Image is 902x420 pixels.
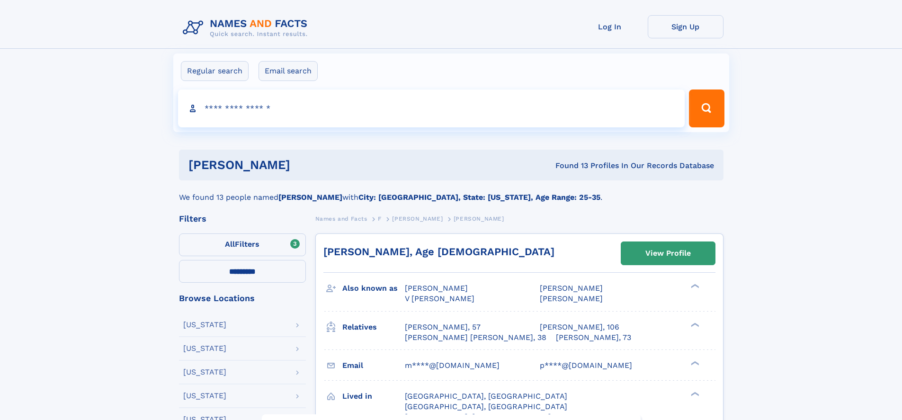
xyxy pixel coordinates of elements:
[179,180,723,203] div: We found 13 people named with .
[278,193,342,202] b: [PERSON_NAME]
[183,345,226,352] div: [US_STATE]
[183,368,226,376] div: [US_STATE]
[342,357,405,374] h3: Email
[405,294,474,303] span: V [PERSON_NAME]
[454,215,504,222] span: [PERSON_NAME]
[540,294,603,303] span: [PERSON_NAME]
[179,294,306,303] div: Browse Locations
[178,89,685,127] input: search input
[183,392,226,400] div: [US_STATE]
[688,283,700,289] div: ❯
[688,391,700,397] div: ❯
[323,246,554,258] a: [PERSON_NAME], Age [DEMOGRAPHIC_DATA]
[188,159,423,171] h1: [PERSON_NAME]
[179,214,306,223] div: Filters
[181,61,249,81] label: Regular search
[405,392,567,401] span: [GEOGRAPHIC_DATA], [GEOGRAPHIC_DATA]
[688,360,700,366] div: ❯
[259,61,318,81] label: Email search
[358,193,600,202] b: City: [GEOGRAPHIC_DATA], State: [US_STATE], Age Range: 25-35
[378,213,382,224] a: F
[540,284,603,293] span: [PERSON_NAME]
[688,322,700,328] div: ❯
[648,15,723,38] a: Sign Up
[572,15,648,38] a: Log In
[392,213,443,224] a: [PERSON_NAME]
[392,215,443,222] span: [PERSON_NAME]
[689,89,724,127] button: Search Button
[645,242,691,264] div: View Profile
[405,284,468,293] span: [PERSON_NAME]
[405,332,546,343] a: [PERSON_NAME] [PERSON_NAME], 38
[179,233,306,256] label: Filters
[183,321,226,329] div: [US_STATE]
[378,215,382,222] span: F
[556,332,631,343] a: [PERSON_NAME], 73
[621,242,715,265] a: View Profile
[540,322,619,332] a: [PERSON_NAME], 106
[342,280,405,296] h3: Also known as
[179,15,315,41] img: Logo Names and Facts
[405,322,481,332] a: [PERSON_NAME], 57
[315,213,367,224] a: Names and Facts
[423,161,714,171] div: Found 13 Profiles In Our Records Database
[225,240,235,249] span: All
[342,388,405,404] h3: Lived in
[342,319,405,335] h3: Relatives
[405,402,567,411] span: [GEOGRAPHIC_DATA], [GEOGRAPHIC_DATA]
